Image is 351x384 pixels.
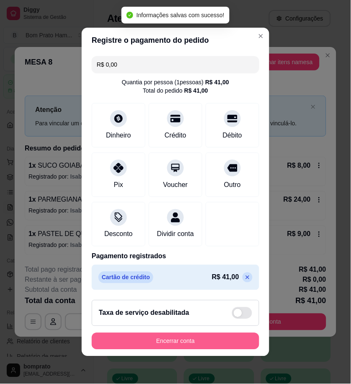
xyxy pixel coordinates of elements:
[205,78,229,86] div: R$ 41,00
[126,12,133,18] span: check-circle
[137,12,225,18] span: Informações salvas com sucesso!
[104,229,133,239] div: Desconto
[92,333,259,350] button: Encerrar conta
[97,56,254,73] input: Ex.: hambúrguer de cordeiro
[157,229,194,239] div: Dividir conta
[99,308,189,318] h2: Taxa de serviço desabilitada
[184,86,208,95] div: R$ 41,00
[82,28,269,53] header: Registre o pagamento do pedido
[254,29,268,43] button: Close
[212,272,239,283] p: R$ 41,00
[92,252,259,262] p: Pagamento registrados
[165,130,186,140] div: Crédito
[98,272,153,283] p: Cartão de crédito
[122,78,229,86] div: Quantia por pessoa ( 1 pessoas)
[143,86,208,95] div: Total do pedido
[163,180,188,190] div: Voucher
[114,180,123,190] div: Pix
[223,130,242,140] div: Débito
[224,180,241,190] div: Outro
[106,130,131,140] div: Dinheiro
